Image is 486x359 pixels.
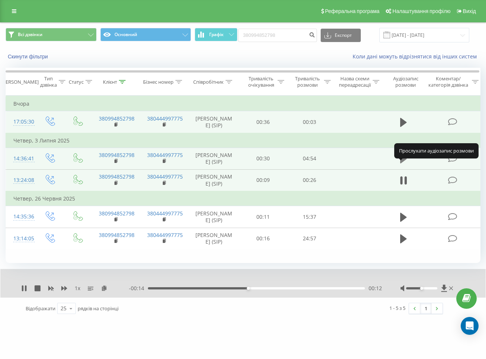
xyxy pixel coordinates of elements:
td: 00:03 [286,111,333,133]
div: Коментар/категорія дзвінка [427,76,470,88]
div: Open Intercom Messenger [461,317,479,335]
button: Всі дзвінки [6,28,97,41]
td: [PERSON_NAME] (SIP) [188,111,240,133]
div: Прослухати аудіозапис розмови [394,143,479,158]
div: Співробітник [193,79,224,85]
span: Налаштування профілю [392,8,450,14]
div: [PERSON_NAME] [1,79,39,85]
td: [PERSON_NAME] (SIP) [188,169,240,191]
span: 1 x [75,285,80,292]
span: рядків на сторінці [78,305,119,312]
td: 00:30 [240,148,286,169]
td: Четвер, 3 Липня 2025 [6,133,482,148]
a: 380444997775 [147,151,183,158]
span: Відображати [26,305,55,312]
span: - 00:14 [129,285,148,292]
a: 380444997775 [147,115,183,122]
a: 380444997775 [147,173,183,180]
a: 380994852798 [99,173,135,180]
a: Коли дані можуть відрізнятися вiд інших систем [353,53,480,60]
a: 380994852798 [99,231,135,238]
button: Скинути фільтри [6,53,52,60]
button: Основний [100,28,191,41]
td: 00:09 [240,169,286,191]
div: 13:14:05 [13,231,28,246]
a: 380994852798 [99,210,135,217]
td: 04:54 [286,148,333,169]
td: [PERSON_NAME] (SIP) [188,206,240,228]
a: 380994852798 [99,115,135,122]
td: 00:36 [240,111,286,133]
a: 380444997775 [147,231,183,238]
input: Пошук за номером [238,29,317,42]
div: Статус [69,79,84,85]
span: Графік [209,32,224,37]
div: Accessibility label [420,287,423,290]
div: 14:35:36 [13,209,28,224]
div: Тривалість очікування [246,76,276,88]
td: 15:37 [286,206,333,228]
span: Реферальна програма [325,8,380,14]
a: 380994852798 [99,151,135,158]
a: 380444997775 [147,210,183,217]
span: Вихід [463,8,476,14]
div: Тривалість розмови [293,76,322,88]
div: Бізнес номер [143,79,174,85]
td: Четвер, 26 Червня 2025 [6,191,482,206]
td: [PERSON_NAME] (SIP) [188,228,240,249]
span: 00:12 [369,285,382,292]
td: 24:57 [286,228,333,249]
div: 17:05:30 [13,115,28,129]
td: 00:26 [286,169,333,191]
div: 13:24:08 [13,173,28,187]
td: Вчора [6,96,482,111]
div: Аудіозапис розмови [388,76,424,88]
button: Графік [195,28,237,41]
div: Клієнт [103,79,117,85]
div: 25 [61,305,67,312]
div: Тип дзвінка [40,76,57,88]
span: Всі дзвінки [18,32,42,38]
td: 00:11 [240,206,286,228]
div: Accessibility label [247,287,250,290]
div: Назва схеми переадресації [339,76,371,88]
td: [PERSON_NAME] (SIP) [188,148,240,169]
a: 1 [420,303,431,314]
td: 00:16 [240,228,286,249]
div: 14:36:41 [13,151,28,166]
div: 1 - 5 з 5 [389,304,405,312]
button: Експорт [321,29,361,42]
